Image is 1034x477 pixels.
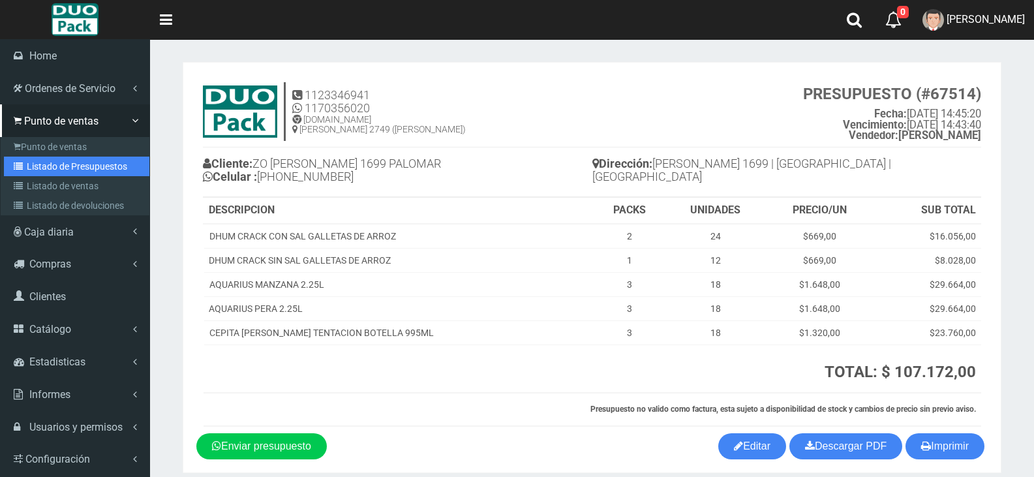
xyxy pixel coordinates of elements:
td: $669,00 [766,248,873,272]
span: Informes [29,388,70,401]
td: 3 [594,320,665,345]
span: Estadisticas [29,356,85,368]
td: AQUARIUS PERA 2.25L [204,296,594,320]
strong: TOTAL: $ 107.172,00 [825,363,976,381]
td: AQUARIUS MANZANA 2.25L [204,272,594,296]
span: Enviar presupuesto [221,440,311,452]
td: 18 [665,272,766,296]
td: DHUM CRACK SIN SAL GALLETAS DE ARROZ [204,248,594,272]
strong: Presupuesto no valido como factura, esta sujeto a disponibilidad de stock y cambios de precio sin... [590,405,976,414]
td: $29.664,00 [873,272,981,296]
b: [PERSON_NAME] [849,129,981,142]
th: PACKS [594,198,665,224]
span: Punto de ventas [24,115,99,127]
a: Editar [718,433,786,459]
span: Ordenes de Servicio [25,82,115,95]
a: Listado de devoluciones [4,196,149,215]
td: $23.760,00 [873,320,981,345]
span: Configuración [25,453,90,465]
h5: [DOMAIN_NAME] [PERSON_NAME] 2749 ([PERSON_NAME]) [292,115,466,135]
td: 18 [665,296,766,320]
b: Dirección: [592,157,652,170]
td: $1.648,00 [766,296,873,320]
th: SUB TOTAL [873,198,981,224]
span: [PERSON_NAME] [947,13,1025,25]
strong: PRESUPUESTO (#67514) [803,85,981,103]
td: $29.664,00 [873,296,981,320]
th: DESCRIPCION [204,198,594,224]
img: Logo grande [52,3,98,36]
td: $1.320,00 [766,320,873,345]
a: Enviar presupuesto [196,433,327,459]
td: $8.028,00 [873,248,981,272]
span: Usuarios y permisos [29,421,123,433]
img: User Image [922,9,944,31]
button: Imprimir [905,433,984,459]
h4: 1123346941 1170356020 [292,89,466,115]
th: UNIDADES [665,198,766,224]
span: 0 [897,6,909,18]
td: 12 [665,248,766,272]
td: 3 [594,296,665,320]
span: Catálogo [29,323,71,335]
td: 2 [594,224,665,249]
strong: Vencimiento: [843,119,907,131]
td: 18 [665,320,766,345]
img: 9k= [203,85,277,138]
td: 1 [594,248,665,272]
a: Listado de Presupuestos [4,157,149,176]
td: $669,00 [766,224,873,249]
td: $16.056,00 [873,224,981,249]
span: Clientes [29,290,66,303]
b: Cliente: [203,157,252,170]
span: Compras [29,258,71,270]
td: $1.648,00 [766,272,873,296]
th: PRECIO/UN [766,198,873,224]
span: Home [29,50,57,62]
h4: ZO [PERSON_NAME] 1699 PALOMAR [PHONE_NUMBER] [203,154,592,190]
a: Punto de ventas [4,137,149,157]
strong: Vendedor: [849,129,898,142]
td: CEPITA [PERSON_NAME] TENTACION BOTELLA 995ML [204,320,594,345]
span: Caja diaria [24,226,74,238]
a: Descargar PDF [789,433,902,459]
td: 3 [594,272,665,296]
h4: [PERSON_NAME] 1699 | [GEOGRAPHIC_DATA] | [GEOGRAPHIC_DATA] [592,154,982,190]
small: [DATE] 14:45:20 [DATE] 14:43:40 [803,85,981,142]
b: Celular : [203,170,257,183]
td: 24 [665,224,766,249]
td: DHUM CRACK CON SAL GALLETAS DE ARROZ [204,224,594,249]
a: Listado de ventas [4,176,149,196]
strong: Fecha: [874,108,907,120]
